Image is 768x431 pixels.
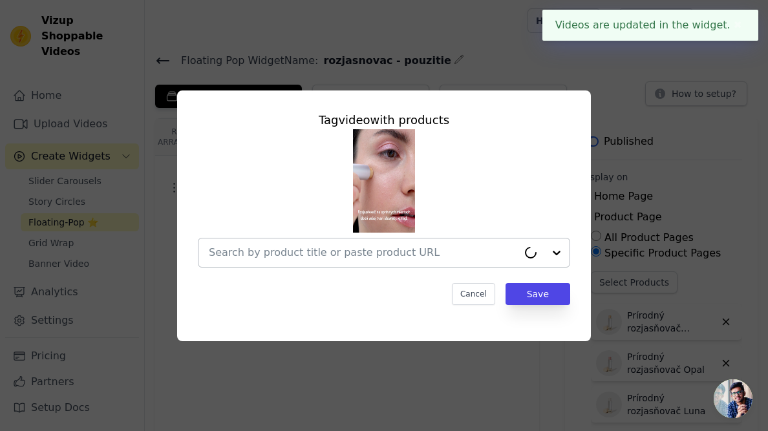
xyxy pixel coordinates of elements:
button: Save [506,283,570,305]
img: tn-7b4e2faca4864b9eb34900d565c85edb.png [353,129,415,233]
div: Videos are updated in the widget. [542,10,758,41]
button: Close [731,17,745,33]
button: Cancel [452,283,495,305]
div: Tag video with products [198,111,570,129]
input: Search by product title or paste product URL [209,245,518,260]
a: Open chat [714,379,752,418]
